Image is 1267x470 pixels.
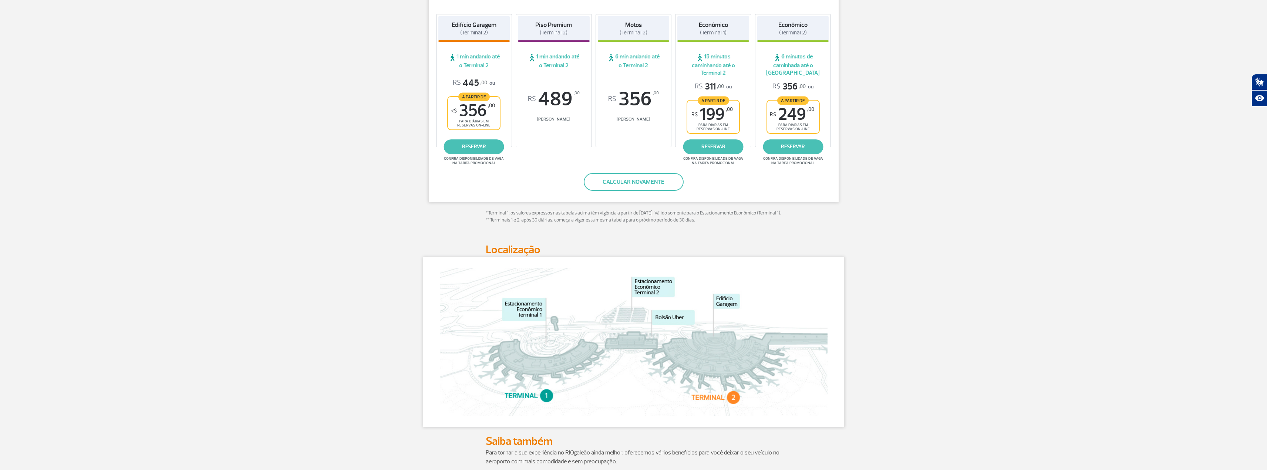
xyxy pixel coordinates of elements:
span: 199 [691,106,733,123]
p: ou [453,77,495,89]
span: 6 minutos de caminhada até o [GEOGRAPHIC_DATA] [757,53,829,77]
p: Para tornar a sua experiência no RIOgaleão ainda melhor, oferecemos vários benefícios para você d... [486,448,782,466]
span: para diárias em reservas on-line [454,119,493,128]
span: 15 minutos caminhando até o Terminal 2 [677,53,749,77]
sup: ,00 [807,106,814,112]
span: [PERSON_NAME] [518,116,590,122]
h2: Localização [486,243,782,257]
button: Abrir recursos assistivos. [1251,90,1267,106]
strong: Edifício Garagem [452,21,496,29]
span: 489 [518,89,590,109]
span: Confira disponibilidade de vaga na tarifa promocional [443,156,505,165]
span: 311 [695,81,724,92]
a: reservar [763,139,823,154]
sup: R$ [528,95,536,103]
span: 1 min andando até o Terminal 2 [518,53,590,69]
span: (Terminal 1) [700,29,727,36]
span: Confira disponibilidade de vaga na tarifa promocional [682,156,744,165]
span: 356 [772,81,806,92]
span: 1 min andando até o Terminal 2 [438,53,510,69]
sup: ,00 [653,89,659,97]
strong: Econômico [778,21,808,29]
button: Calcular novamente [584,173,684,191]
span: 356 [598,89,670,109]
span: A partir de [698,96,729,105]
strong: Econômico [699,21,728,29]
p: * Terminal 1: os valores expressos nas tabelas acima têm vigência a partir de [DATE]. Válido some... [486,210,782,224]
span: para diárias em reservas on-line [774,123,813,131]
sup: R$ [691,111,698,118]
div: Plugin de acessibilidade da Hand Talk. [1251,74,1267,106]
sup: R$ [770,111,776,118]
span: 356 [451,102,495,119]
span: 6 min andando até o Terminal 2 [598,53,670,69]
span: A partir de [777,96,809,105]
button: Abrir tradutor de língua de sinais. [1251,74,1267,90]
span: (Terminal 2) [779,29,807,36]
p: ou [695,81,732,92]
sup: ,00 [574,89,580,97]
strong: Piso Premium [535,21,572,29]
span: [PERSON_NAME] [598,116,670,122]
span: (Terminal 2) [620,29,647,36]
span: para diárias em reservas on-line [694,123,733,131]
sup: ,00 [488,102,495,109]
span: 249 [770,106,814,123]
a: reservar [683,139,744,154]
span: A partir de [458,92,490,101]
h2: Saiba também [486,435,782,448]
p: ou [772,81,813,92]
strong: Motos [625,21,642,29]
sup: R$ [451,108,457,114]
span: (Terminal 2) [540,29,567,36]
span: Confira disponibilidade de vaga na tarifa promocional [762,156,824,165]
span: (Terminal 2) [460,29,488,36]
sup: ,00 [726,106,733,112]
span: 445 [453,77,487,89]
sup: R$ [608,95,616,103]
a: reservar [444,139,504,154]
